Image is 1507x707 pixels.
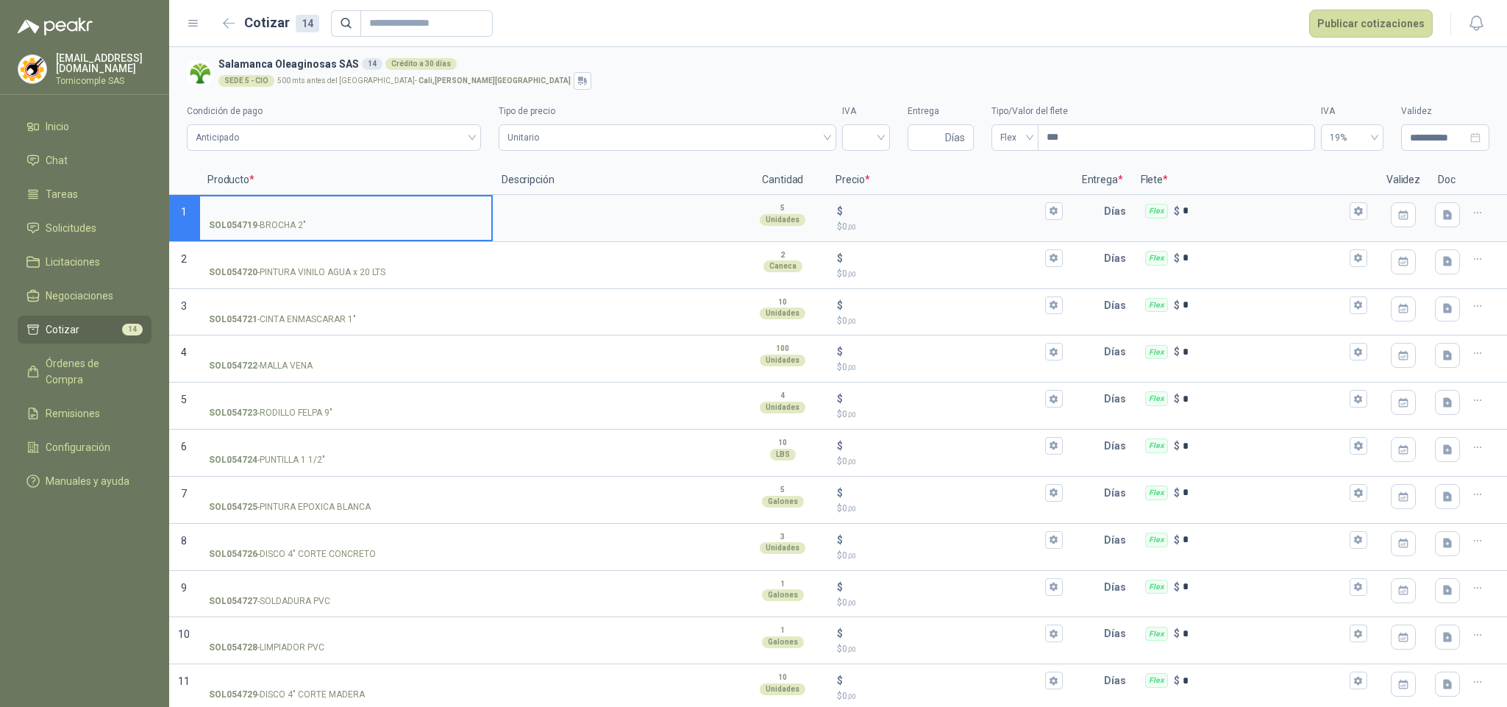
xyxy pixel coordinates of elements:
[837,203,843,219] p: $
[837,220,1062,234] p: $
[837,502,1062,516] p: $
[780,625,785,636] p: 1
[846,299,1041,310] input: $$0,00
[837,360,1062,374] p: $
[842,597,856,608] span: 0
[760,214,805,226] div: Unidades
[18,18,93,35] img: Logo peakr
[1174,250,1180,266] p: $
[908,104,974,118] label: Entrega
[209,406,257,420] strong: SOL054723
[778,437,787,449] p: 10
[837,438,843,454] p: $
[209,453,257,467] strong: SOL054724
[1104,572,1132,602] p: Días
[842,221,856,232] span: 0
[842,644,856,654] span: 0
[1350,249,1367,267] button: Flex $
[18,282,152,310] a: Negociaciones
[837,267,1062,281] p: $
[181,206,187,218] span: 1
[1145,627,1168,642] div: Flex
[1104,666,1132,695] p: Días
[837,297,843,313] p: $
[842,456,856,466] span: 0
[1350,390,1367,408] button: Flex $
[780,249,785,261] p: 2
[1183,394,1347,405] input: Flex $
[780,578,785,590] p: 1
[1350,437,1367,455] button: Flex $
[837,689,1062,703] p: $
[780,484,785,496] p: 5
[847,599,856,607] span: ,00
[847,552,856,560] span: ,00
[1378,166,1429,195] p: Validez
[1145,486,1168,500] div: Flex
[1174,532,1180,548] p: $
[1350,672,1367,689] button: Flex $
[1350,343,1367,360] button: Flex $
[18,113,152,141] a: Inicio
[181,582,187,594] span: 9
[209,594,330,608] p: - SOLDADURA PVC
[209,253,482,264] input: SOL054720-PINTURA VINILO AGUA x 20 LTS
[847,692,856,700] span: ,00
[209,219,306,232] p: - BROCHA 2"
[837,408,1062,422] p: $
[846,441,1041,452] input: $$0,00
[837,391,843,407] p: $
[56,53,152,74] p: [EMAIL_ADDRESS][DOMAIN_NAME]
[1045,625,1063,642] button: $$0,00
[277,77,571,85] p: 500 mts antes del [GEOGRAPHIC_DATA] -
[1132,166,1378,195] p: Flete
[1104,431,1132,461] p: Días
[209,300,482,311] input: SOL054721-CINTA ENMASCARAR 1"
[1309,10,1433,38] button: Publicar cotizaciones
[199,166,493,195] p: Producto
[1174,485,1180,501] p: $
[1321,104,1383,118] label: IVA
[1174,672,1180,689] p: $
[18,467,152,495] a: Manuales y ayuda
[847,363,856,372] span: ,00
[181,535,187,547] span: 8
[1045,578,1063,596] button: $$0,00
[1145,533,1168,547] div: Flex
[1429,166,1466,195] p: Doc
[1183,299,1347,310] input: Flex $
[827,166,1072,195] p: Precio
[218,75,274,87] div: SEDE 5 - CIO
[1104,337,1132,366] p: Días
[837,250,843,266] p: $
[362,58,382,70] div: 14
[18,180,152,208] a: Tareas
[1174,344,1180,360] p: $
[181,488,187,500] span: 7
[1350,296,1367,314] button: Flex $
[209,628,482,639] input: SOL054728-LIMPIADOR PVC
[209,641,257,655] strong: SOL054728
[209,594,257,608] strong: SOL054727
[209,313,257,327] strong: SOL054721
[1174,625,1180,642] p: $
[46,439,110,455] span: Configuración
[209,394,482,405] input: SOL054723-RODILLO FELPA 9"
[1174,391,1180,407] p: $
[846,347,1041,358] input: $$0,00
[46,254,100,270] span: Licitaciones
[837,532,843,548] p: $
[842,362,856,372] span: 0
[1183,487,1347,498] input: Flex $
[1183,347,1347,358] input: Flex $
[846,252,1041,263] input: $$0,00
[18,349,152,394] a: Órdenes de Compra
[493,166,738,195] p: Descripción
[991,104,1315,118] label: Tipo/Valor del flete
[209,488,482,499] input: SOL054725-PINTURA EPOXICA BLANCA
[1145,673,1168,688] div: Flex
[1174,297,1180,313] p: $
[770,449,796,461] div: LBS
[209,359,257,373] strong: SOL054722
[846,205,1041,216] input: $$0,00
